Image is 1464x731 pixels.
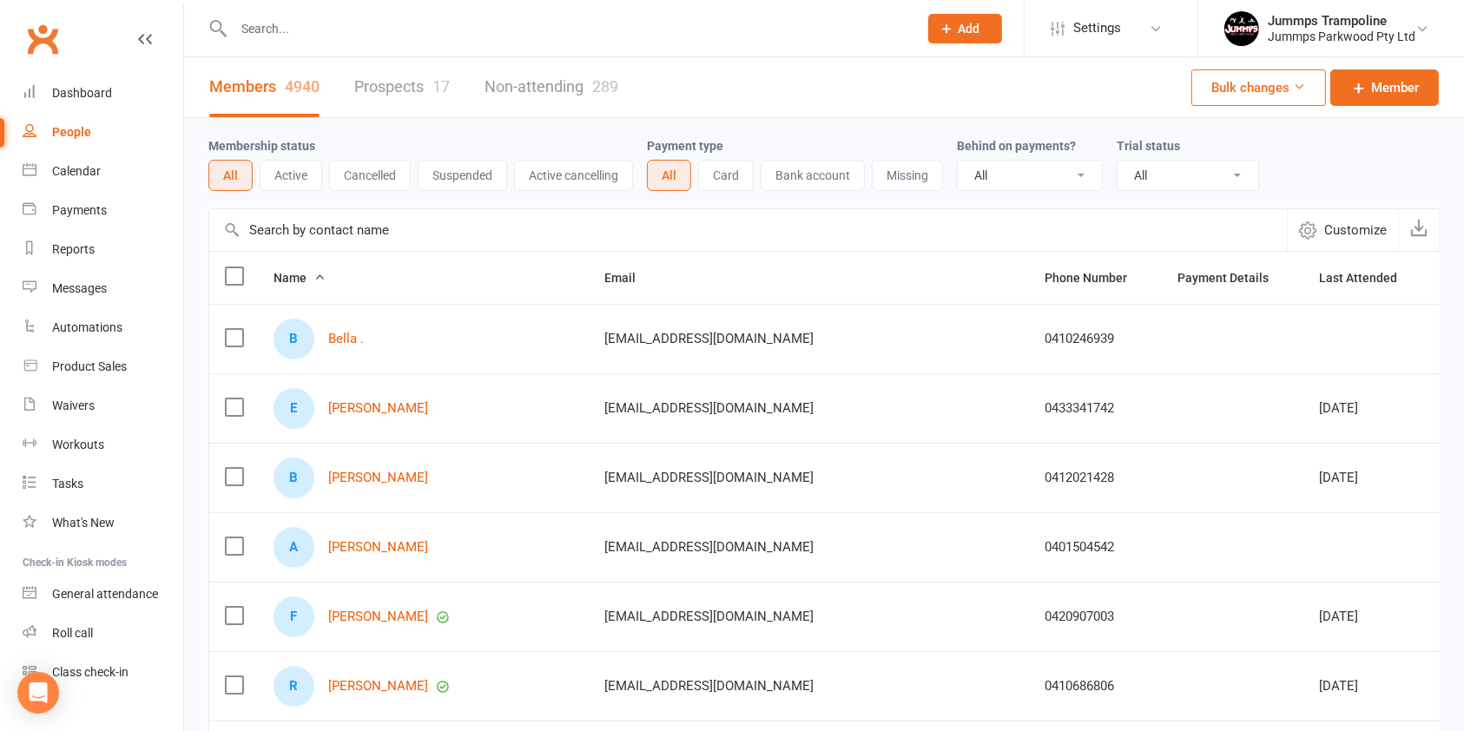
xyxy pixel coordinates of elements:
span: Phone Number [1045,271,1146,285]
div: Jummps Parkwood Pty Ltd [1268,29,1415,44]
button: Card [698,160,754,191]
button: Missing [872,160,943,191]
label: Membership status [208,139,315,153]
button: Customize [1287,209,1398,251]
div: 289 [592,77,618,95]
a: Calendar [23,152,183,191]
span: [EMAIL_ADDRESS][DOMAIN_NAME] [604,530,814,563]
label: Trial status [1117,139,1180,153]
div: 0420907003 [1045,609,1146,624]
div: R [274,666,314,707]
button: All [647,160,691,191]
div: Tasks [52,477,83,491]
a: Roll call [23,614,183,653]
span: Payment Details [1177,271,1288,285]
span: [EMAIL_ADDRESS][DOMAIN_NAME] [604,461,814,494]
div: [DATE] [1319,401,1416,416]
span: Settings [1073,9,1121,48]
button: Active cancelling [514,160,633,191]
a: [PERSON_NAME] [328,540,428,555]
div: A [274,527,314,568]
button: Payment Details [1177,267,1288,288]
button: Cancelled [329,160,411,191]
span: Email [604,271,655,285]
div: What's New [52,516,115,530]
input: Search... [228,16,906,41]
div: 0412021428 [1045,471,1146,485]
div: 0410686806 [1045,679,1146,694]
a: Bella . [328,332,364,346]
button: Last Attended [1319,267,1416,288]
div: B [274,458,314,498]
button: Active [260,160,322,191]
div: People [52,125,91,139]
a: Non-attending289 [485,57,618,117]
a: Automations [23,308,183,347]
button: Email [604,267,655,288]
a: Clubworx [21,17,64,61]
a: Prospects17 [354,57,450,117]
span: Customize [1324,220,1387,240]
div: Payments [52,203,107,217]
a: Members4940 [209,57,320,117]
a: [PERSON_NAME] [328,401,428,416]
div: 0410246939 [1045,332,1146,346]
div: 4940 [285,77,320,95]
a: Dashboard [23,74,183,113]
span: [EMAIL_ADDRESS][DOMAIN_NAME] [604,392,814,425]
div: [DATE] [1319,609,1416,624]
div: Automations [52,320,122,334]
a: Waivers [23,386,183,425]
a: Product Sales [23,347,183,386]
a: Reports [23,230,183,269]
div: B [274,319,314,359]
div: Workouts [52,438,104,451]
a: General attendance kiosk mode [23,575,183,614]
div: Messages [52,281,107,295]
span: Add [959,22,980,36]
a: Messages [23,269,183,308]
div: Roll call [52,626,93,640]
img: thumb_image1698795904.png [1224,11,1259,46]
div: Waivers [52,398,95,412]
input: Search by contact name [209,209,1287,251]
a: What's New [23,504,183,543]
div: Open Intercom Messenger [17,672,59,714]
span: [EMAIL_ADDRESS][DOMAIN_NAME] [604,600,814,633]
button: Suspended [418,160,507,191]
span: [EMAIL_ADDRESS][DOMAIN_NAME] [604,669,814,702]
span: Name [274,271,326,285]
button: Name [274,267,326,288]
span: Last Attended [1319,271,1416,285]
a: [PERSON_NAME] [328,471,428,485]
a: Tasks [23,464,183,504]
a: Workouts [23,425,183,464]
span: Member [1371,77,1419,98]
div: Reports [52,242,95,256]
button: Add [928,14,1002,43]
div: [DATE] [1319,679,1416,694]
div: General attendance [52,587,158,601]
div: Product Sales [52,359,127,373]
a: [PERSON_NAME] [328,679,428,694]
a: Class kiosk mode [23,653,183,692]
div: [DATE] [1319,471,1416,485]
div: F [274,596,314,637]
a: Payments [23,191,183,230]
div: 17 [432,77,450,95]
button: All [208,160,253,191]
div: 0433341742 [1045,401,1146,416]
div: Calendar [52,164,101,178]
a: People [23,113,183,152]
a: Member [1330,69,1439,106]
div: Jummps Trampoline [1268,13,1415,29]
a: [PERSON_NAME] [328,609,428,624]
button: Phone Number [1045,267,1146,288]
div: 0401504542 [1045,540,1146,555]
button: Bulk changes [1191,69,1326,106]
div: Class check-in [52,665,129,679]
label: Behind on payments? [957,139,1076,153]
label: Payment type [647,139,723,153]
div: E [274,388,314,429]
span: [EMAIL_ADDRESS][DOMAIN_NAME] [604,322,814,355]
